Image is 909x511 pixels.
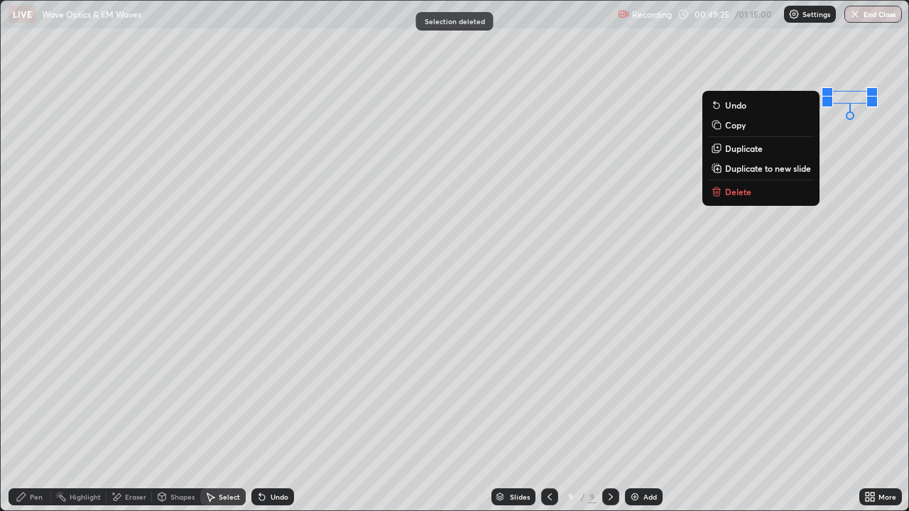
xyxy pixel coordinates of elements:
[588,490,597,503] div: 9
[725,119,746,131] p: Copy
[42,9,141,20] p: Wave Optics & EM Waves
[632,9,672,20] p: Recording
[708,183,814,200] button: Delete
[708,97,814,114] button: Undo
[844,6,902,23] button: End Class
[725,99,746,111] p: Undo
[125,493,146,500] div: Eraser
[170,493,195,500] div: Shapes
[618,9,629,20] img: recording.375f2c34.svg
[708,140,814,157] button: Duplicate
[725,186,751,197] p: Delete
[629,491,641,502] img: add-slide-button
[708,160,814,177] button: Duplicate to new slide
[219,493,240,500] div: Select
[802,11,830,18] p: Settings
[788,9,800,20] img: class-settings-icons
[878,493,896,500] div: More
[13,9,32,20] p: LIVE
[271,493,288,500] div: Undo
[510,493,530,500] div: Slides
[70,493,101,500] div: Highlight
[30,493,43,500] div: Pen
[725,163,811,174] p: Duplicate to new slide
[708,116,814,133] button: Copy
[581,493,585,501] div: /
[564,493,578,501] div: 9
[643,493,657,500] div: Add
[849,9,861,20] img: end-class-cross
[725,143,763,154] p: Duplicate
